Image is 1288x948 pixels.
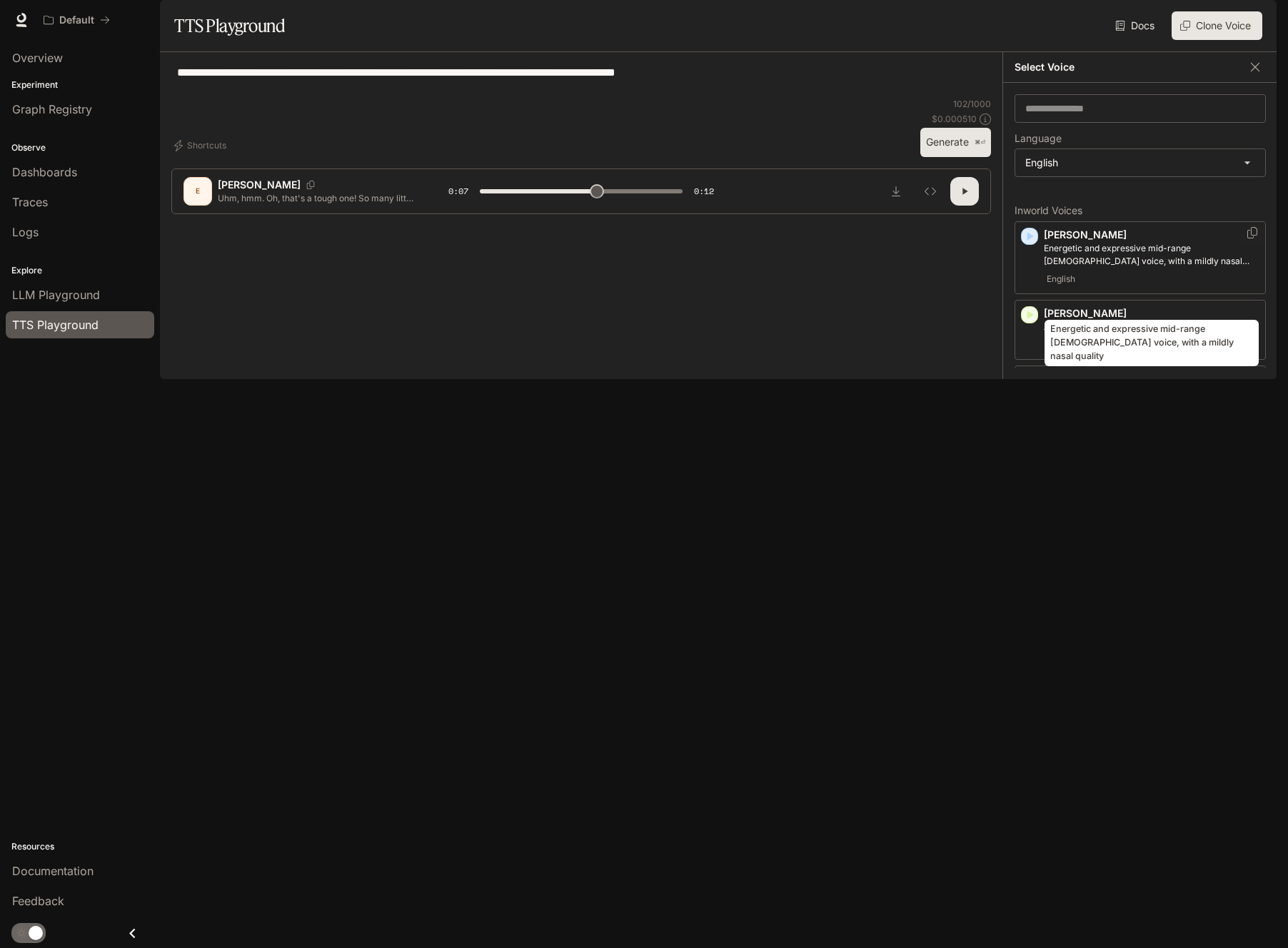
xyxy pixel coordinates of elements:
p: Energetic and expressive mid-range male voice, with a mildly nasal quality [1044,242,1259,268]
span: English [1044,271,1078,288]
div: Energetic and expressive mid-range [DEMOGRAPHIC_DATA] voice, with a mildly nasal quality [1045,320,1259,366]
div: English [1015,149,1265,176]
p: 102 / 1000 [953,98,991,110]
p: Inworld Voices [1015,206,1266,216]
span: 0:12 [694,184,714,198]
h1: TTS Playground [174,11,285,40]
button: Inspect [916,177,945,206]
p: $ 0.000510 [932,113,977,125]
p: Default [59,14,94,26]
a: Docs [1112,11,1160,40]
p: [PERSON_NAME] [1044,306,1259,321]
div: E [186,180,209,203]
button: Generate⌘⏎ [920,128,991,157]
p: ⌘⏎ [975,138,985,147]
button: Download audio [882,177,910,206]
button: Copy Voice ID [1245,227,1259,238]
p: [PERSON_NAME] [1044,228,1259,242]
p: Language [1015,133,1062,143]
button: Clone Voice [1172,11,1262,40]
button: Copy Voice ID [301,181,321,189]
span: 0:07 [448,184,468,198]
button: Shortcuts [171,134,232,157]
p: Uhm, hmm. Oh, that's a tough one! So many little treasures, you know? But if I had to pick just o... [218,192,414,204]
button: All workspaces [37,6,116,34]
p: [PERSON_NAME] [218,178,301,192]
